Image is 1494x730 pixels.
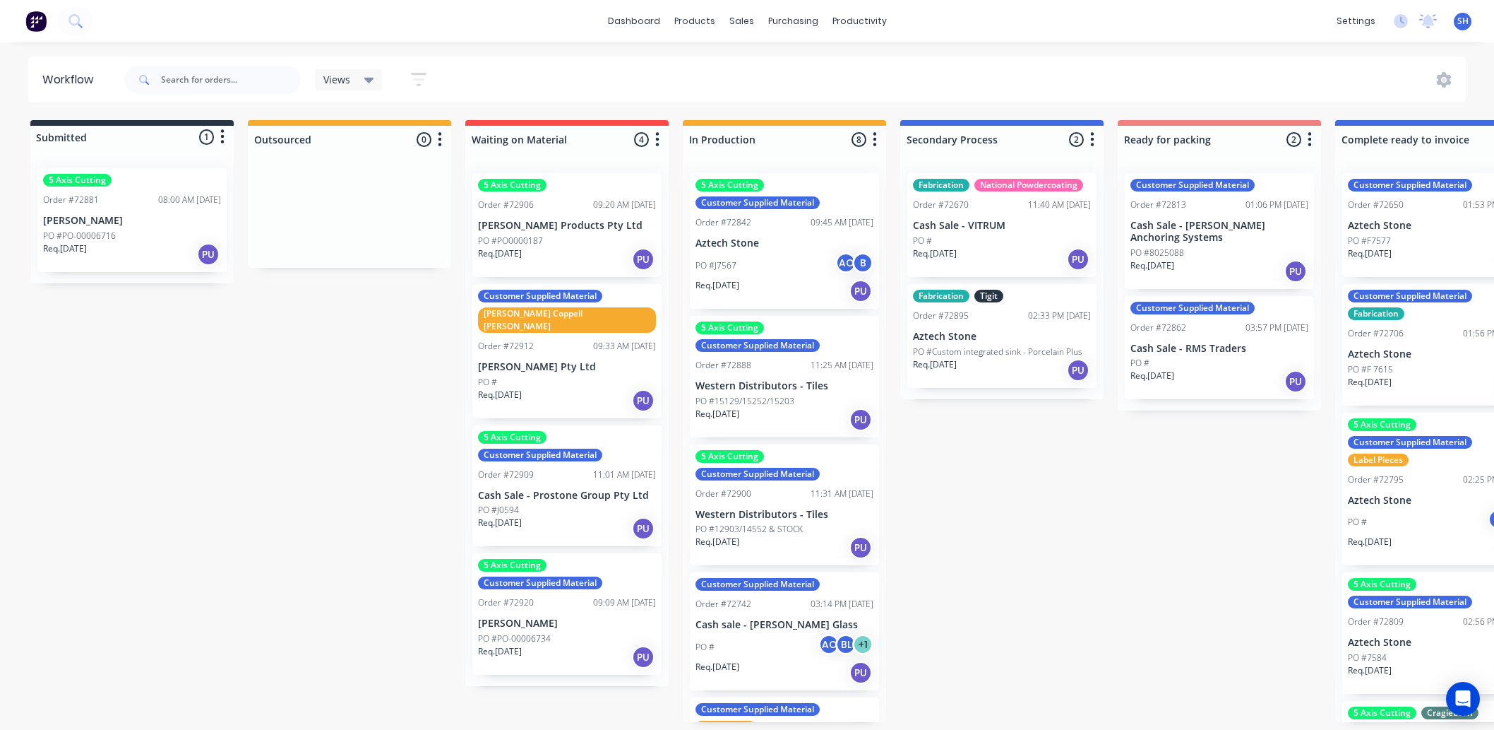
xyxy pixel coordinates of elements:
[478,199,534,211] div: Order #72906
[1130,343,1308,355] p: Cash Sale - RMS Traders
[695,598,751,611] div: Order #72742
[690,572,879,690] div: Customer Supplied MaterialOrder #7274203:14 PM [DATE]Cash sale - [PERSON_NAME] GlassPO #ACBL+1Req...
[907,284,1096,388] div: FabricationTigitOrder #7289502:33 PM [DATE]Aztech StonePO #Custom integrated sink - Porcelain Plu...
[913,220,1091,232] p: Cash Sale - VITRUM
[695,339,820,352] div: Customer Supplied Material
[1457,15,1469,28] span: SH
[478,632,551,645] p: PO #PO-00006734
[695,322,764,334] div: 5 Axis Cutting
[695,359,751,372] div: Order #72888
[1130,322,1186,334] div: Order #72862
[907,173,1096,277] div: FabricationNational PowdercoatingOrder #7267011:40 AM [DATE]Cash Sale - VITRUMPO #Req.[DATE]PU
[478,449,602,461] div: Customer Supplied Material
[1348,290,1472,302] div: Customer Supplied Material
[632,517,655,540] div: PU
[849,536,872,559] div: PU
[1245,199,1308,211] div: 01:06 PM [DATE]
[478,559,546,572] div: 5 Axis Cutting
[632,646,655,669] div: PU
[913,199,969,211] div: Order #72670
[43,174,112,187] div: 5 Axis Cutting
[913,247,957,260] p: Req. [DATE]
[1348,664,1392,677] p: Req. [DATE]
[695,661,739,673] p: Req. [DATE]
[1067,359,1089,382] div: PU
[43,194,99,206] div: Order #72881
[593,469,656,481] div: 11:01 AM [DATE]
[478,431,546,444] div: 5 Axis Cutting
[472,425,662,547] div: 5 Axis CuttingCustomer Supplied MaterialOrder #7290911:01 AM [DATE]Cash Sale - Prostone Group Pty...
[1028,310,1091,322] div: 02:33 PM [DATE]
[852,252,873,273] div: B
[1348,199,1404,211] div: Order #72650
[761,11,825,32] div: purchasing
[818,634,839,655] div: AC
[1348,596,1472,608] div: Customer Supplied Material
[1028,199,1091,211] div: 11:40 AM [DATE]
[695,509,873,521] p: Western Distributors - Tiles
[695,450,764,463] div: 5 Axis Cutting
[478,376,497,389] p: PO #
[478,179,546,192] div: 5 Axis Cutting
[478,340,534,353] div: Order #72912
[695,488,751,500] div: Order #72900
[695,380,873,392] p: Western Distributors - Tiles
[1329,11,1382,32] div: settings
[1130,370,1174,382] p: Req. [DATE]
[695,179,764,192] div: 5 Axis Cutting
[197,243,220,266] div: PU
[1348,179,1472,192] div: Customer Supplied Material
[1421,707,1478,719] div: Cragieburn
[825,11,894,32] div: productivity
[478,247,522,260] p: Req. [DATE]
[667,11,722,32] div: products
[849,408,872,431] div: PU
[695,468,820,481] div: Customer Supplied Material
[593,199,656,211] div: 09:20 AM [DATE]
[1130,259,1174,272] p: Req. [DATE]
[632,248,655,271] div: PU
[478,645,522,658] p: Req. [DATE]
[695,619,873,631] p: Cash sale - [PERSON_NAME] Glass
[849,280,872,302] div: PU
[478,220,656,232] p: [PERSON_NAME] Products Pty Ltd
[695,395,794,408] p: PO #15129/15252/15203
[593,340,656,353] div: 09:33 AM [DATE]
[42,71,100,88] div: Workflow
[811,488,873,500] div: 11:31 AM [DATE]
[852,634,873,655] div: + 1
[1245,322,1308,334] div: 03:57 PM [DATE]
[478,361,656,373] p: [PERSON_NAME] Pty Ltd
[1348,307,1404,320] div: Fabrication
[811,598,873,611] div: 03:14 PM [DATE]
[478,469,534,481] div: Order #72909
[161,66,301,94] input: Search for orders...
[695,196,820,209] div: Customer Supplied Material
[695,523,803,536] p: PO #12903/14552 & STOCK
[690,445,879,566] div: 5 Axis CuttingCustomer Supplied MaterialOrder #7290011:31 AM [DATE]Western Distributors - TilesPO...
[478,389,522,401] p: Req. [DATE]
[695,216,751,229] div: Order #72842
[1348,436,1472,449] div: Customer Supplied Material
[478,235,543,247] p: PO #PO0000187
[1130,199,1186,211] div: Order #72813
[974,290,1003,302] div: Tigit
[913,179,969,192] div: Fabrication
[695,279,739,292] p: Req. [DATE]
[913,331,1091,343] p: Aztech Stone
[1348,327,1404,340] div: Order #72706
[601,11,667,32] a: dashboard
[1348,516,1367,529] p: PO #
[37,168,227,272] div: 5 Axis CuttingOrder #7288108:00 AM [DATE][PERSON_NAME]PO #PO-00006716Req.[DATE]PU
[25,11,47,32] img: Factory
[632,389,655,412] div: PU
[478,307,656,333] div: [PERSON_NAME] Coppell [PERSON_NAME]
[811,359,873,372] div: 11:25 AM [DATE]
[1348,473,1404,486] div: Order #72795
[695,578,820,591] div: Customer Supplied Material
[695,259,736,272] p: PO #J7567
[472,284,662,418] div: Customer Supplied Material[PERSON_NAME] Coppell [PERSON_NAME]Order #7291209:33 AM [DATE][PERSON_N...
[478,517,522,529] p: Req. [DATE]
[690,316,879,437] div: 5 Axis CuttingCustomer Supplied MaterialOrder #7288811:25 AM [DATE]Western Distributors - TilesPO...
[478,618,656,630] p: [PERSON_NAME]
